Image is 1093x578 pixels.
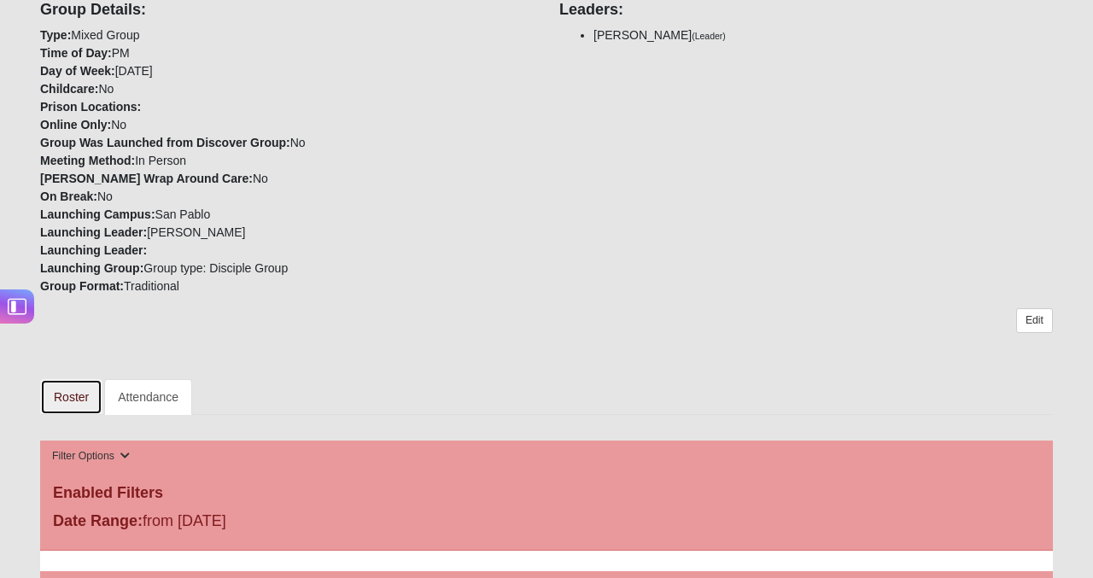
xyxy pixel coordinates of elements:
[1016,308,1053,333] a: Edit
[40,190,97,203] strong: On Break:
[53,484,1040,503] h4: Enabled Filters
[40,261,143,275] strong: Launching Group:
[53,510,143,533] label: Date Range:
[104,379,192,415] a: Attendance
[40,46,112,60] strong: Time of Day:
[692,31,726,41] small: (Leader)
[47,447,135,465] button: Filter Options
[40,225,147,239] strong: Launching Leader:
[40,279,124,293] strong: Group Format:
[40,510,377,537] div: from [DATE]
[40,136,290,149] strong: Group Was Launched from Discover Group:
[40,118,111,131] strong: Online Only:
[40,379,102,415] a: Roster
[40,207,155,221] strong: Launching Campus:
[40,28,71,42] strong: Type:
[40,154,135,167] strong: Meeting Method:
[40,64,115,78] strong: Day of Week:
[593,26,1053,44] li: [PERSON_NAME]
[559,1,1053,20] h4: Leaders:
[40,100,141,114] strong: Prison Locations:
[40,243,147,257] strong: Launching Leader:
[40,82,98,96] strong: Childcare:
[40,1,534,20] h4: Group Details:
[40,172,253,185] strong: [PERSON_NAME] Wrap Around Care:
